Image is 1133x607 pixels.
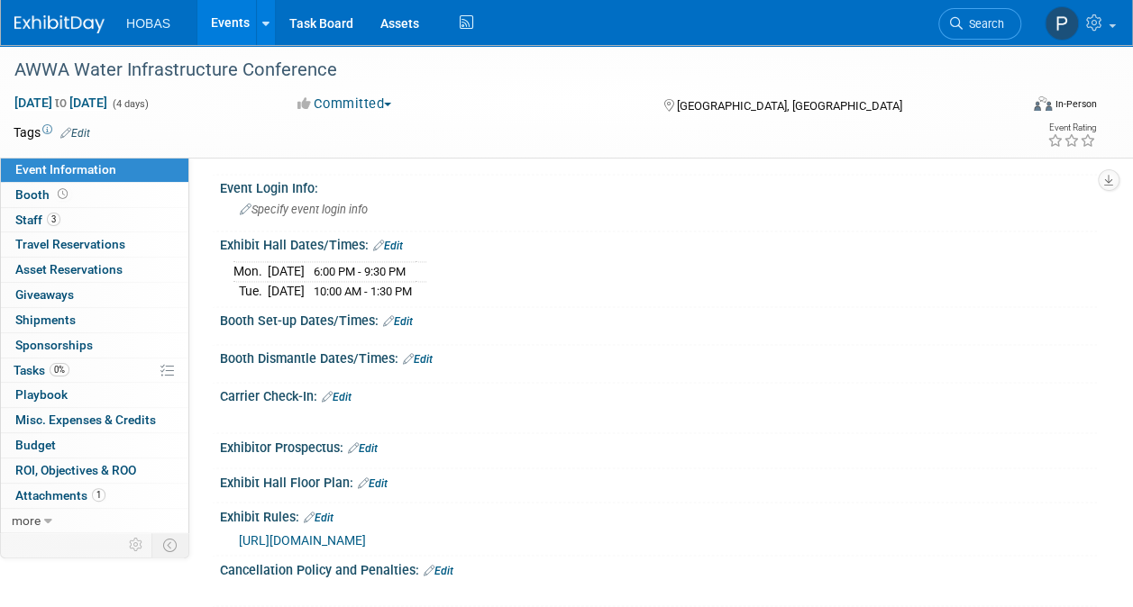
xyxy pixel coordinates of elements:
[1,158,188,182] a: Event Information
[938,8,1021,40] a: Search
[220,345,1097,368] div: Booth Dismantle Dates/Times:
[52,95,69,110] span: to
[220,383,1097,406] div: Carrier Check-In:
[15,488,105,503] span: Attachments
[15,262,123,276] span: Asset Reservations
[14,95,108,111] span: [DATE] [DATE]
[314,285,412,298] span: 10:00 AM - 1:30 PM
[373,240,403,252] a: Edit
[220,307,1097,331] div: Booth Set-up Dates/Times:
[1,333,188,358] a: Sponsorships
[239,532,366,547] a: [URL][DOMAIN_NAME]
[126,16,170,31] span: HOBAS
[1,358,188,383] a: Tasks0%
[1,308,188,332] a: Shipments
[220,433,1097,457] div: Exhibitor Prospectus:
[15,237,125,251] span: Travel Reservations
[963,17,1004,31] span: Search
[54,187,71,201] span: Booth not reserved yet
[220,175,1097,197] div: Event Login Info:
[14,15,105,33] img: ExhibitDay
[15,463,136,477] span: ROI, Objectives & ROO
[291,95,398,113] button: Committed
[358,476,388,489] a: Edit
[14,123,90,141] td: Tags
[268,281,305,300] td: [DATE]
[50,363,69,376] span: 0%
[1045,6,1079,41] img: Perry Leros
[15,213,60,227] span: Staff
[233,262,268,282] td: Mon.
[15,162,116,177] span: Event Information
[322,391,352,403] a: Edit
[1,208,188,232] a: Staff3
[233,281,268,300] td: Tue.
[1,433,188,458] a: Budget
[1,484,188,508] a: Attachments1
[383,315,413,328] a: Edit
[8,54,1004,86] div: AWWA Water Infrastructure Conference
[1,408,188,432] a: Misc. Expenses & Credits
[220,231,1097,255] div: Exhibit Hall Dates/Times:
[12,513,41,528] span: more
[15,313,76,327] span: Shipments
[15,412,156,427] span: Misc. Expenses & Credits
[220,556,1097,579] div: Cancellation Policy and Penalties:
[1,283,188,307] a: Giveaways
[15,387,68,402] span: Playbook
[15,438,56,452] span: Budget
[314,265,406,278] span: 6:00 PM - 9:30 PM
[1034,96,1052,111] img: Format-Inperson.png
[220,468,1097,492] div: Exhibit Hall Floor Plan:
[121,533,152,557] td: Personalize Event Tab Strip
[92,488,105,502] span: 1
[47,213,60,226] span: 3
[60,127,90,140] a: Edit
[1,232,188,257] a: Travel Reservations
[403,353,433,366] a: Edit
[1,458,188,483] a: ROI, Objectives & ROO
[424,564,453,576] a: Edit
[1,258,188,282] a: Asset Reservations
[14,363,69,377] span: Tasks
[240,203,368,216] span: Specify event login info
[1047,123,1096,132] div: Event Rating
[268,262,305,282] td: [DATE]
[15,187,71,202] span: Booth
[939,94,1097,121] div: Event Format
[111,98,149,110] span: (4 days)
[220,503,1097,526] div: Exhibit Rules:
[348,441,378,454] a: Edit
[15,287,74,302] span: Giveaways
[1,183,188,207] a: Booth
[1,383,188,407] a: Playbook
[304,511,334,523] a: Edit
[1055,97,1097,111] div: In-Person
[15,338,93,352] span: Sponsorships
[677,99,902,113] span: [GEOGRAPHIC_DATA], [GEOGRAPHIC_DATA]
[152,533,189,557] td: Toggle Event Tabs
[1,509,188,533] a: more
